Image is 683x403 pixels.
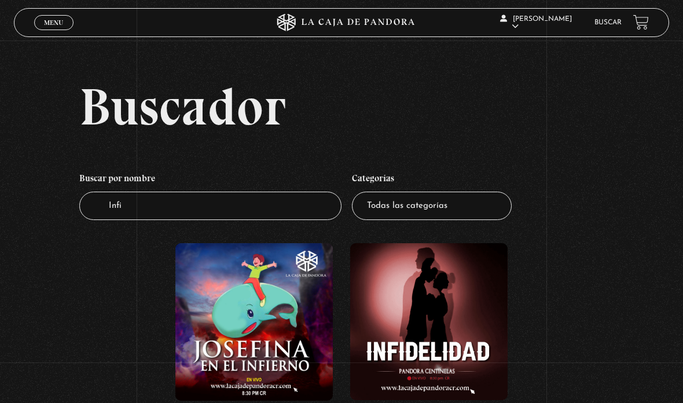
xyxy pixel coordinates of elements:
span: Cerrar [41,29,68,37]
span: [PERSON_NAME] [500,16,572,30]
h4: Buscar por nombre [79,167,341,192]
h4: Categorías [352,167,512,192]
a: Buscar [594,19,622,26]
h2: Buscador [79,80,670,133]
a: View your shopping cart [633,14,649,30]
span: Menu [44,19,63,26]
